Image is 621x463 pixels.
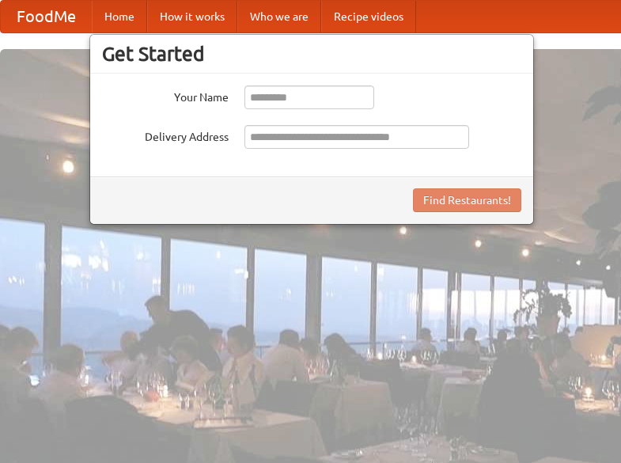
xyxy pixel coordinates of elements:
[92,1,147,32] a: Home
[321,1,416,32] a: Recipe videos
[102,85,229,105] label: Your Name
[413,188,521,212] button: Find Restaurants!
[237,1,321,32] a: Who we are
[102,42,521,66] h3: Get Started
[147,1,237,32] a: How it works
[1,1,92,32] a: FoodMe
[102,125,229,145] label: Delivery Address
